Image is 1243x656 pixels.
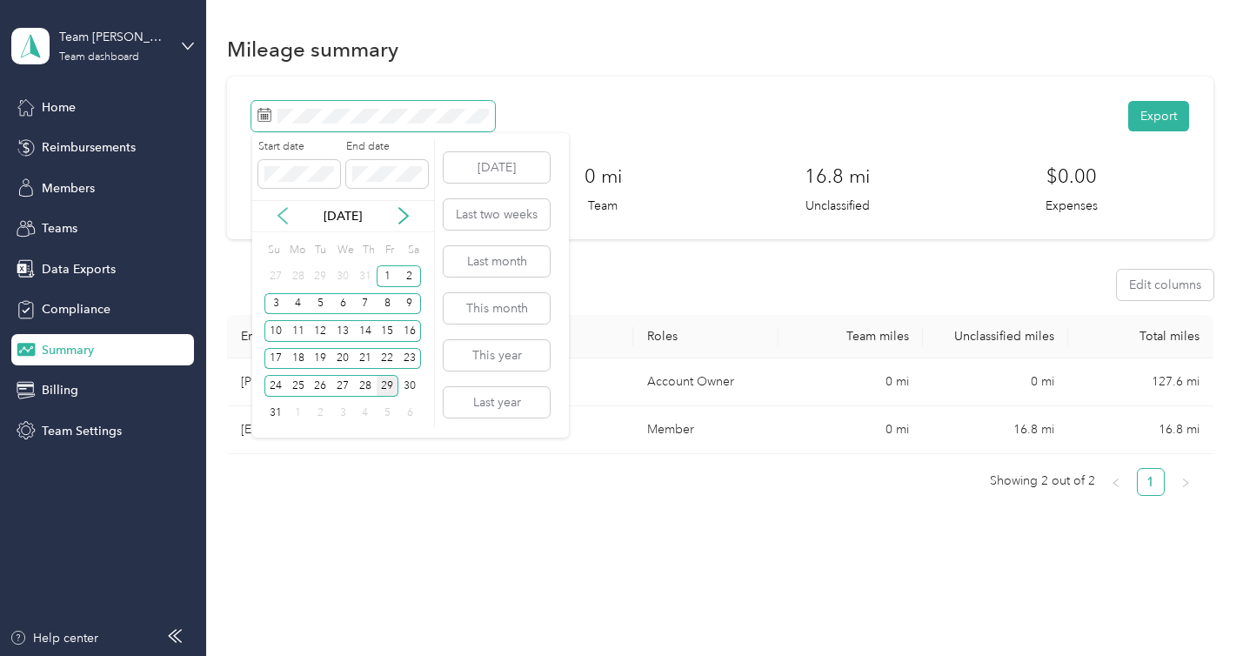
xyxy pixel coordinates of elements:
[287,320,310,342] div: 11
[354,320,377,342] div: 14
[404,238,421,263] div: Sa
[398,348,421,370] div: 23
[264,265,287,287] div: 27
[377,403,399,425] div: 5
[331,348,354,370] div: 20
[331,293,354,315] div: 6
[377,320,399,342] div: 15
[287,265,310,287] div: 28
[444,152,550,183] button: [DATE]
[334,238,354,263] div: We
[779,315,924,358] th: Team miles
[227,40,398,58] h1: Mileage summary
[1128,101,1189,131] button: Export
[1068,406,1213,454] td: 16.8 mi
[59,28,168,46] div: Team [PERSON_NAME] Real Estate Team
[42,98,76,117] span: Home
[444,387,550,418] button: Last year
[377,293,399,315] div: 8
[1102,468,1130,496] button: left
[923,358,1068,406] td: 0 mi
[354,375,377,397] div: 28
[264,375,287,397] div: 24
[306,207,379,225] p: [DATE]
[346,139,428,155] label: End date
[287,238,306,263] div: Mo
[287,403,310,425] div: 1
[588,197,618,215] p: Team
[354,348,377,370] div: 21
[309,293,331,315] div: 5
[444,246,550,277] button: Last month
[360,238,377,263] div: Th
[1046,197,1098,215] p: Expenses
[1146,559,1243,656] iframe: Everlance-gr Chat Button Frame
[311,238,328,263] div: Tu
[227,358,430,406] td: robby@pleasantviewrealty.com
[59,52,139,63] div: Team dashboard
[779,406,924,454] td: 0 mi
[1138,469,1164,495] a: 1
[382,238,398,263] div: Fr
[42,341,94,359] span: Summary
[1102,468,1130,496] li: Previous Page
[42,260,116,278] span: Data Exports
[377,348,399,370] div: 22
[10,629,98,647] button: Help center
[309,320,331,342] div: 12
[633,406,779,454] td: Member
[1137,468,1165,496] li: 1
[398,320,421,342] div: 16
[444,199,550,230] button: Last two weeks
[42,179,95,197] span: Members
[1117,270,1213,300] button: Edit columns
[42,138,136,157] span: Reimbursements
[354,403,377,425] div: 4
[1068,358,1213,406] td: 127.6 mi
[42,422,122,440] span: Team Settings
[805,162,870,191] h3: 16.8 mi
[923,406,1068,454] td: 16.8 mi
[227,406,430,454] td: kgood1411@hotmail.com
[354,265,377,287] div: 31
[1068,315,1213,358] th: Total miles
[264,320,287,342] div: 10
[42,300,110,318] span: Compliance
[1180,478,1191,488] span: right
[585,162,622,191] h3: 0 mi
[42,219,77,238] span: Teams
[287,348,310,370] div: 18
[398,293,421,315] div: 9
[354,293,377,315] div: 7
[633,358,779,406] td: Account Owner
[331,265,354,287] div: 30
[1172,468,1200,496] li: Next Page
[331,403,354,425] div: 3
[377,265,399,287] div: 1
[1172,468,1200,496] button: right
[287,293,310,315] div: 4
[1046,162,1097,191] h3: $0.00
[444,340,550,371] button: This year
[398,375,421,397] div: 30
[1111,478,1121,488] span: left
[264,238,281,263] div: Su
[805,197,870,215] p: Unclassified
[309,265,331,287] div: 29
[309,375,331,397] div: 26
[264,348,287,370] div: 17
[264,293,287,315] div: 3
[377,375,399,397] div: 29
[227,315,430,358] th: Email
[264,403,287,425] div: 31
[309,403,331,425] div: 2
[633,315,779,358] th: Roles
[990,468,1095,494] span: Showing 2 out of 2
[444,293,550,324] button: This month
[258,139,340,155] label: Start date
[331,375,354,397] div: 27
[309,348,331,370] div: 19
[331,320,354,342] div: 13
[923,315,1068,358] th: Unclassified miles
